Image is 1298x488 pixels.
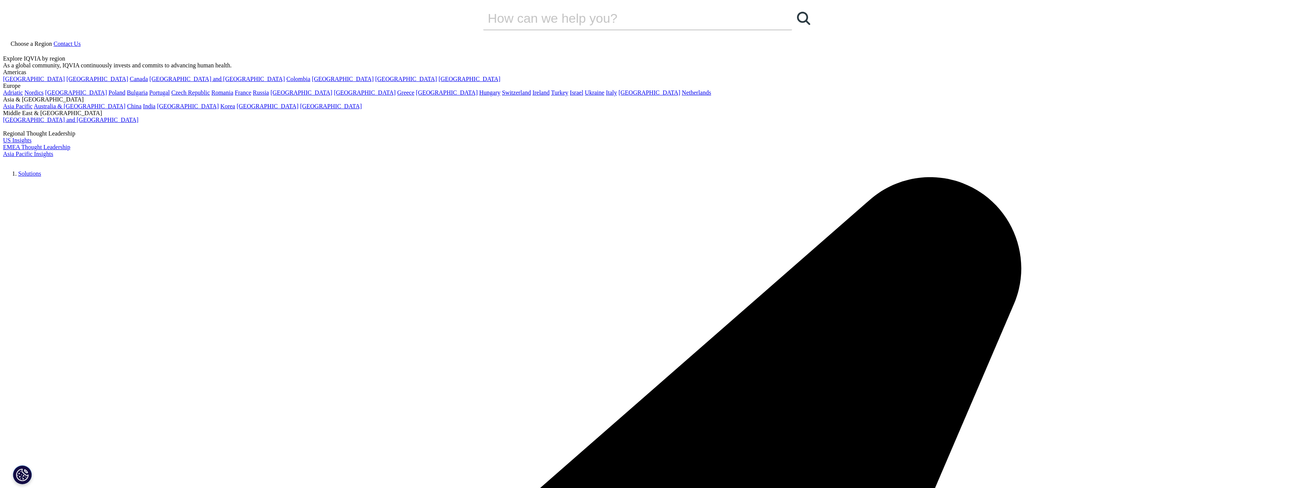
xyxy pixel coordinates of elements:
a: Canada [130,76,148,82]
a: Asia Pacific [3,103,33,109]
a: Colombia [287,76,310,82]
a: Ireland [532,89,550,96]
div: Middle East & [GEOGRAPHIC_DATA] [3,110,1295,117]
a: [GEOGRAPHIC_DATA] [375,76,437,82]
a: Asia Pacific Insights [3,151,53,157]
div: As a global community, IQVIA continuously invests and commits to advancing human health. [3,62,1295,69]
button: Cookies Settings [13,465,32,484]
a: [GEOGRAPHIC_DATA] [416,89,478,96]
div: Europe [3,83,1295,89]
a: [GEOGRAPHIC_DATA] and [GEOGRAPHIC_DATA] [149,76,285,82]
a: Netherlands [682,89,711,96]
a: Russia [253,89,269,96]
a: Czech Republic [171,89,210,96]
a: Nordics [24,89,44,96]
a: Korea [220,103,235,109]
span: Choose a Region [11,41,52,47]
a: Contact Us [53,41,81,47]
div: Asia & [GEOGRAPHIC_DATA] [3,96,1295,103]
a: Adriatic [3,89,23,96]
a: [GEOGRAPHIC_DATA] [334,89,396,96]
a: Portugal [149,89,170,96]
a: Search [792,7,815,30]
a: [GEOGRAPHIC_DATA] [438,76,500,82]
a: Turkey [551,89,568,96]
a: US Insights [3,137,31,143]
a: [GEOGRAPHIC_DATA] [66,76,128,82]
a: [GEOGRAPHIC_DATA] [312,76,374,82]
a: Romania [211,89,233,96]
a: China [127,103,141,109]
a: Ukraine [585,89,604,96]
a: India [143,103,155,109]
a: [GEOGRAPHIC_DATA] and [GEOGRAPHIC_DATA] [3,117,138,123]
a: Solutions [18,170,41,177]
a: [GEOGRAPHIC_DATA] [236,103,298,109]
a: [GEOGRAPHIC_DATA] [300,103,362,109]
div: Regional Thought Leadership [3,130,1295,137]
a: [GEOGRAPHIC_DATA] [45,89,107,96]
a: [GEOGRAPHIC_DATA] [157,103,219,109]
a: Poland [108,89,125,96]
div: Americas [3,69,1295,76]
a: Australia & [GEOGRAPHIC_DATA] [34,103,125,109]
a: Hungary [479,89,500,96]
a: Bulgaria [127,89,148,96]
a: [GEOGRAPHIC_DATA] [618,89,680,96]
a: [GEOGRAPHIC_DATA] [3,76,65,82]
input: Search [483,7,770,30]
a: Switzerland [502,89,531,96]
a: France [235,89,252,96]
a: Italy [606,89,617,96]
a: Greece [397,89,414,96]
a: EMEA Thought Leadership [3,144,70,150]
div: Explore IQVIA by region [3,55,1295,62]
a: Israel [570,89,584,96]
a: [GEOGRAPHIC_DATA] [271,89,332,96]
svg: Search [797,12,810,25]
